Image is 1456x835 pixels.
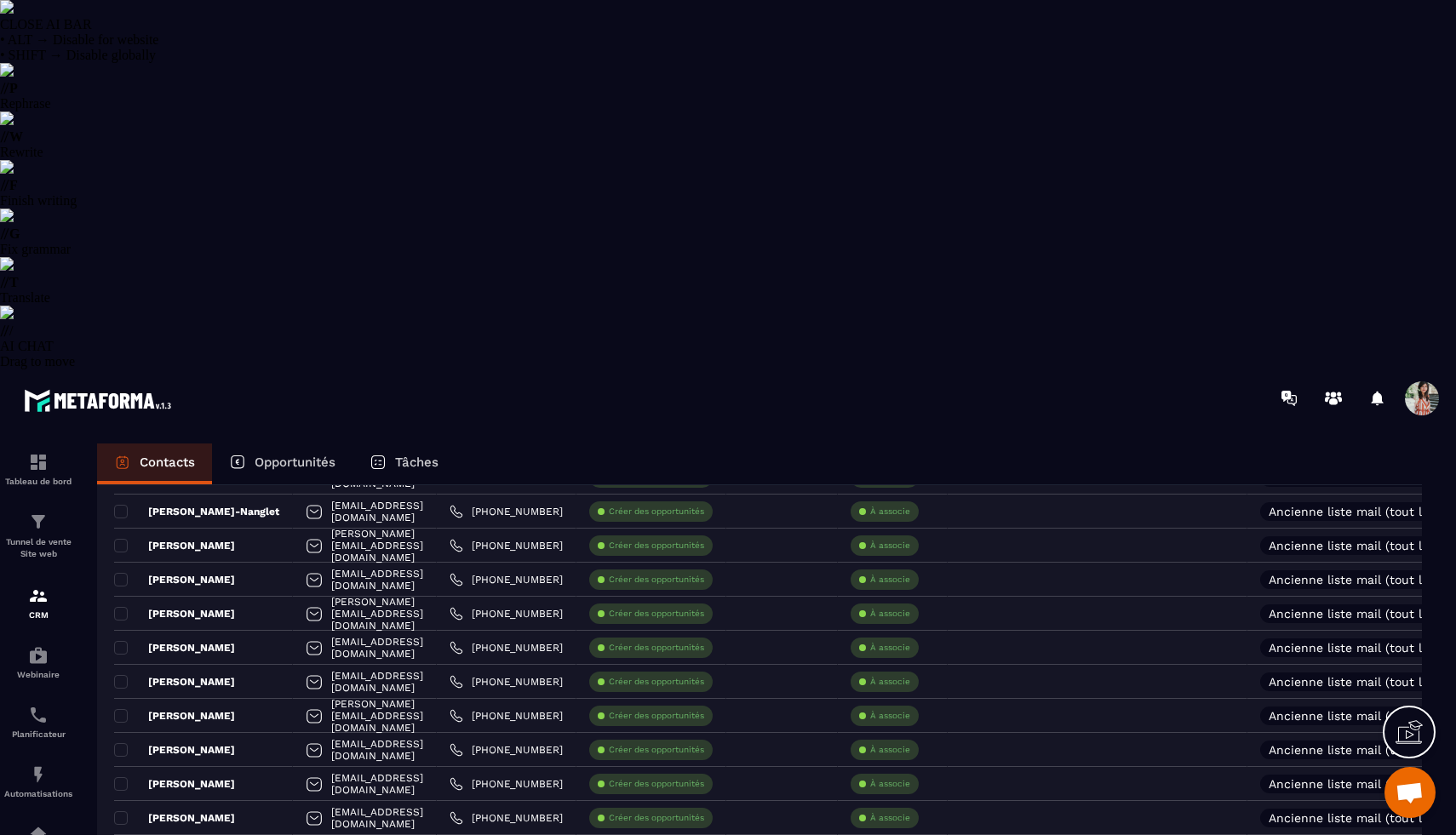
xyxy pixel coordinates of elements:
[24,385,177,416] img: logo
[450,675,563,689] a: [PHONE_NUMBER]
[4,477,72,486] p: Tableau de bord
[450,539,563,552] a: [PHONE_NUMBER]
[114,709,235,723] p: [PERSON_NAME]
[114,607,235,621] p: [PERSON_NAME]
[4,692,72,752] a: schedulerschedulerPlanificateur
[114,811,235,825] p: [PERSON_NAME]
[870,710,910,722] p: À associe
[1384,767,1436,818] div: Ouvrir le chat
[97,443,212,484] a: Contacts
[114,777,235,791] p: [PERSON_NAME]
[28,452,49,472] img: formation
[450,743,563,757] a: [PHONE_NUMBER]
[114,675,235,689] p: [PERSON_NAME]
[609,642,704,654] p: Créer des opportunités
[4,632,72,692] a: automationsautomationsWebinaire
[28,586,49,606] img: formation
[870,778,910,790] p: À associe
[4,789,72,798] p: Automatisations
[353,443,456,484] a: Tâches
[450,709,563,723] a: [PHONE_NUMBER]
[114,539,235,552] p: [PERSON_NAME]
[609,506,704,518] p: Créer des opportunités
[114,743,235,757] p: [PERSON_NAME]
[4,729,72,739] p: Planificateur
[870,540,910,552] p: À associe
[870,642,910,654] p: À associe
[870,676,910,688] p: À associe
[28,512,49,532] img: formation
[450,641,563,655] a: [PHONE_NUMBER]
[140,455,195,470] p: Contacts
[4,573,72,632] a: formationformationCRM
[28,764,49,785] img: automations
[609,778,704,790] p: Créer des opportunités
[870,506,910,518] p: À associe
[4,610,72,620] p: CRM
[114,573,235,586] p: [PERSON_NAME]
[609,676,704,688] p: Créer des opportunités
[870,744,910,756] p: À associe
[870,812,910,824] p: À associe
[609,744,704,756] p: Créer des opportunités
[395,455,439,470] p: Tâches
[870,608,910,620] p: À associe
[609,574,704,586] p: Créer des opportunités
[4,536,72,560] p: Tunnel de vente Site web
[450,811,563,825] a: [PHONE_NUMBER]
[28,705,49,725] img: scheduler
[609,540,704,552] p: Créer des opportunités
[255,455,335,470] p: Opportunités
[450,573,563,586] a: [PHONE_NUMBER]
[212,443,353,484] a: Opportunités
[4,499,72,573] a: formationformationTunnel de vente Site web
[609,608,704,620] p: Créer des opportunités
[114,641,235,655] p: [PERSON_NAME]
[609,710,704,722] p: Créer des opportunités
[4,439,72,499] a: formationformationTableau de bord
[4,670,72,679] p: Webinaire
[450,777,563,791] a: [PHONE_NUMBER]
[870,574,910,586] p: À associe
[4,752,72,811] a: automationsautomationsAutomatisations
[450,607,563,621] a: [PHONE_NUMBER]
[609,812,704,824] p: Créer des opportunités
[28,645,49,666] img: automations
[114,505,279,518] p: [PERSON_NAME]-Nanglet
[450,505,563,518] a: [PHONE_NUMBER]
